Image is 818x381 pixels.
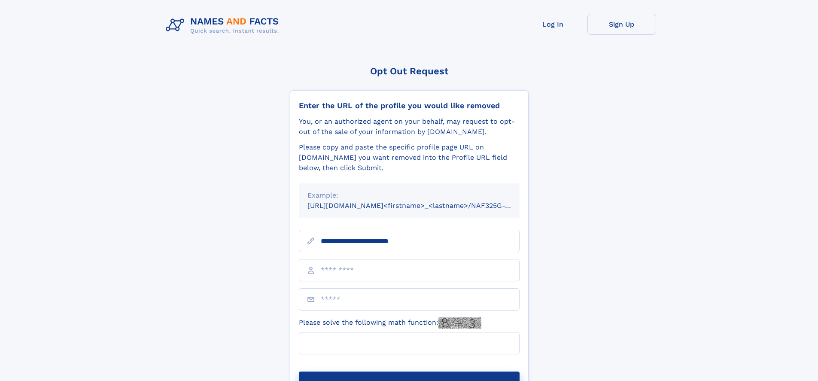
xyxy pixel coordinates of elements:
div: Opt Out Request [290,66,529,76]
div: You, or an authorized agent on your behalf, may request to opt-out of the sale of your informatio... [299,116,520,137]
div: Enter the URL of the profile you would like removed [299,101,520,110]
a: Log In [519,14,587,35]
a: Sign Up [587,14,656,35]
div: Example: [307,190,511,201]
small: [URL][DOMAIN_NAME]<firstname>_<lastname>/NAF325G-xxxxxxxx [307,201,536,210]
label: Please solve the following math function: [299,317,481,329]
img: Logo Names and Facts [162,14,286,37]
div: Please copy and paste the specific profile page URL on [DOMAIN_NAME] you want removed into the Pr... [299,142,520,173]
